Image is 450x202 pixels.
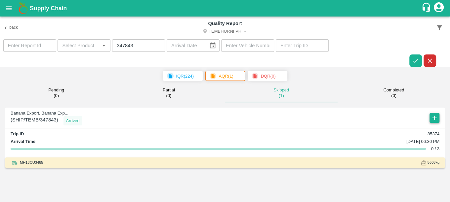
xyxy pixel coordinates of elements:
[30,5,67,12] b: Supply Chain
[112,39,165,52] input: Enter Shipment Id
[48,87,64,93] p: Pending
[176,73,194,80] p: IQR ( 224 )
[219,73,233,80] p: AQR ( 1 )
[1,1,17,16] button: open drawer
[30,4,421,13] a: Supply Chain
[11,131,24,137] p: Trip ID
[273,87,289,93] p: Skipped
[433,1,445,15] div: account of current user
[428,159,440,165] span: 5603 kg
[421,2,433,14] div: customer-support
[92,28,358,37] button: Select DC
[206,39,219,52] button: Choose date
[60,41,98,50] input: Select Product
[261,73,276,80] p: DQR ( 0 )
[391,93,396,98] small: ( 0 )
[11,110,82,117] p: Banana Export, Banana Exp...
[20,159,43,165] span: Mh13cu3485
[163,71,203,81] span: IQR(224)
[3,39,56,52] input: Enter Report Id
[11,116,58,125] span: ( SHIP/TEMB/347843 )
[431,146,439,152] p: 0 / 3
[11,159,19,167] img: truck
[406,139,439,145] p: [DATE] 06:30 PM
[167,39,204,52] input: Arrival Date
[17,2,30,15] img: logo
[11,139,35,145] p: Arrival Time
[279,93,284,98] small: ( 1 )
[92,19,358,28] h6: Quality Report
[54,93,59,98] small: ( 0 )
[383,87,404,93] p: Completed
[63,116,82,125] div: Arrived
[421,160,426,165] img: WeightIcon
[166,93,171,98] small: ( 0 )
[276,39,329,52] input: Enter Trip ID
[163,87,175,93] p: Partial
[248,71,287,81] span: DQR(0)
[221,39,274,52] input: Enter Vehicle Number
[205,71,245,81] span: AQR(1)
[100,41,108,50] button: Open
[428,131,439,137] p: 85374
